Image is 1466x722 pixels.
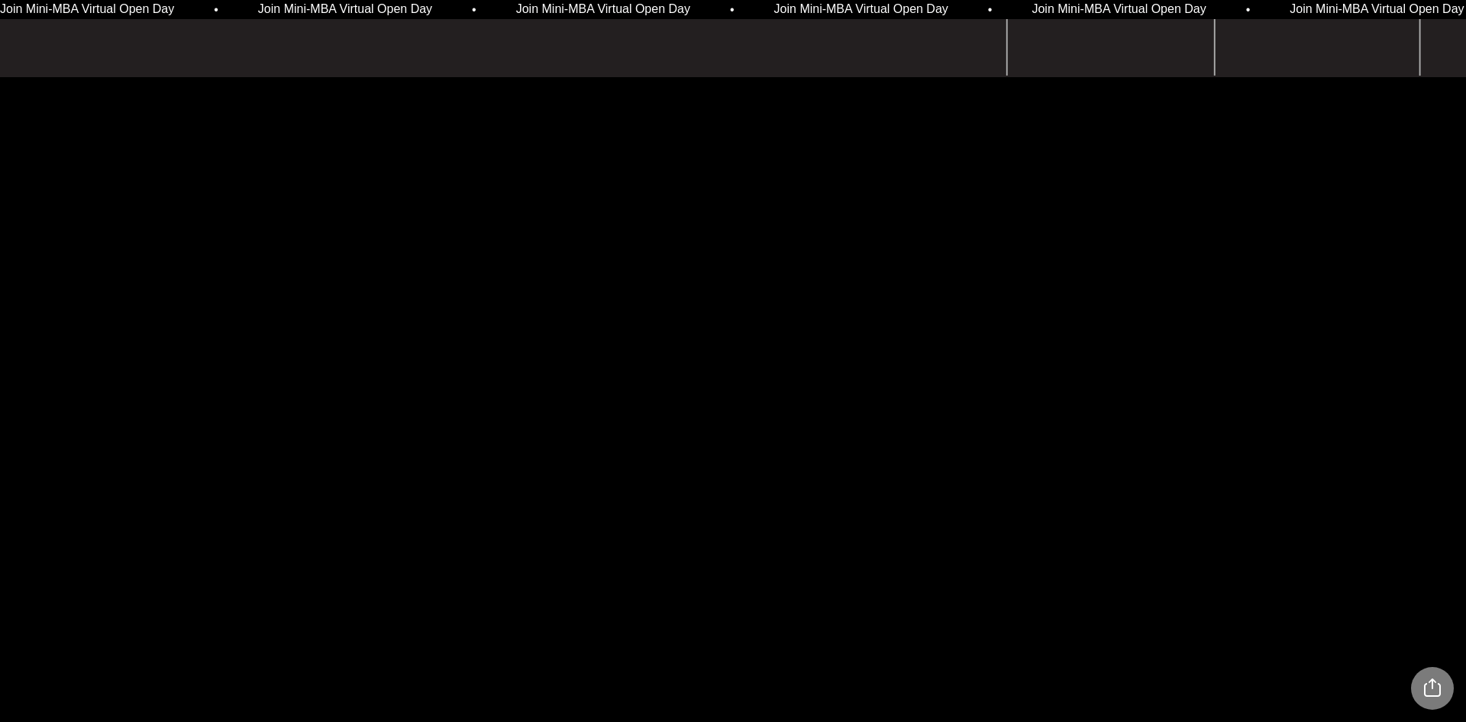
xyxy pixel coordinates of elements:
[213,4,218,16] span: •
[471,4,476,16] span: •
[987,4,992,16] span: •
[1245,4,1249,16] span: •
[1411,667,1454,710] div: Share
[729,4,734,16] span: •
